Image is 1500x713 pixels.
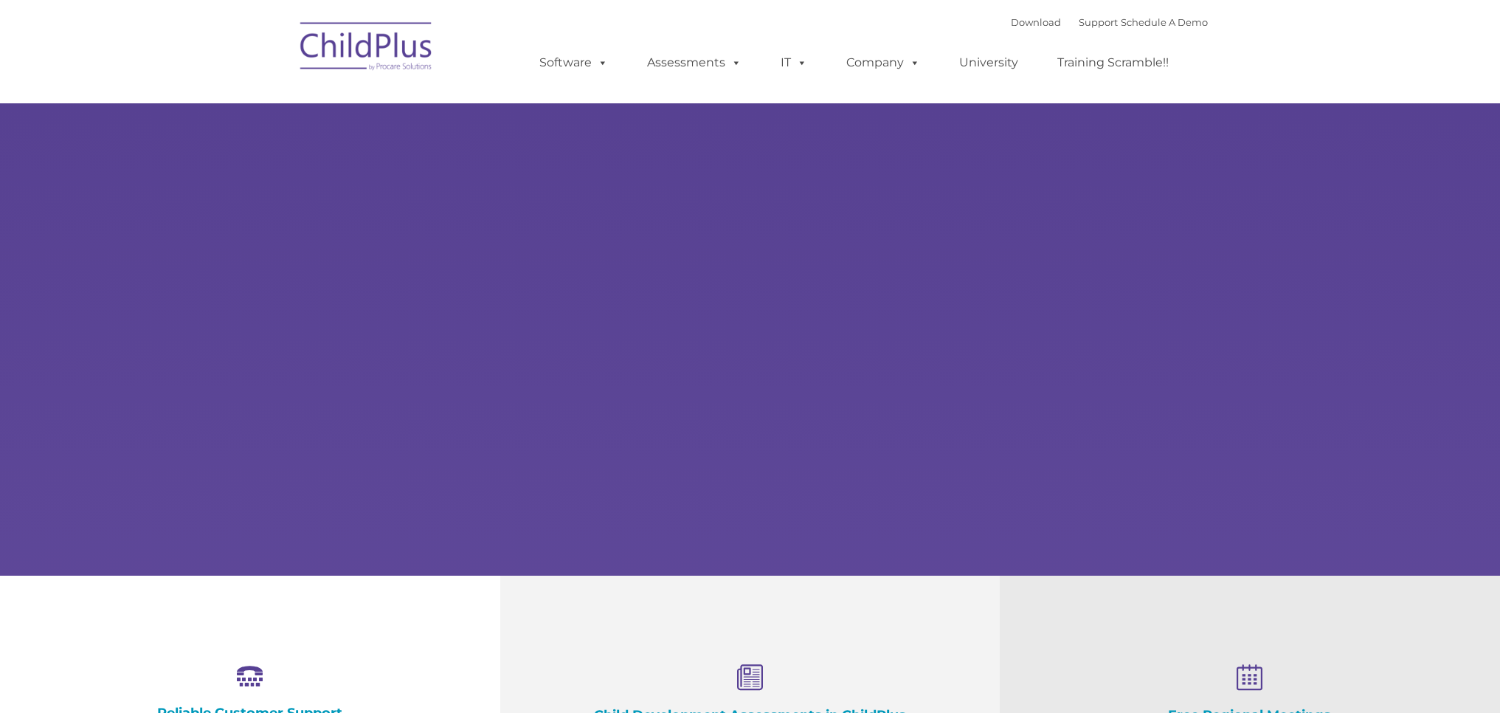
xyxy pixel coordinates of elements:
[525,48,623,77] a: Software
[832,48,935,77] a: Company
[293,12,440,86] img: ChildPlus by Procare Solutions
[944,48,1033,77] a: University
[632,48,756,77] a: Assessments
[1043,48,1183,77] a: Training Scramble!!
[1121,16,1208,28] a: Schedule A Demo
[1079,16,1118,28] a: Support
[1011,16,1208,28] font: |
[766,48,822,77] a: IT
[1011,16,1061,28] a: Download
